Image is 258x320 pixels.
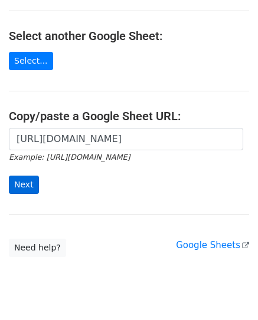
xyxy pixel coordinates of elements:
input: Next [9,176,39,194]
iframe: Chat Widget [199,263,258,320]
a: Google Sheets [176,240,249,250]
input: Paste your Google Sheet URL here [9,128,243,150]
h4: Copy/paste a Google Sheet URL: [9,109,249,123]
small: Example: [URL][DOMAIN_NAME] [9,153,130,161]
a: Need help? [9,239,66,257]
a: Select... [9,52,53,70]
h4: Select another Google Sheet: [9,29,249,43]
